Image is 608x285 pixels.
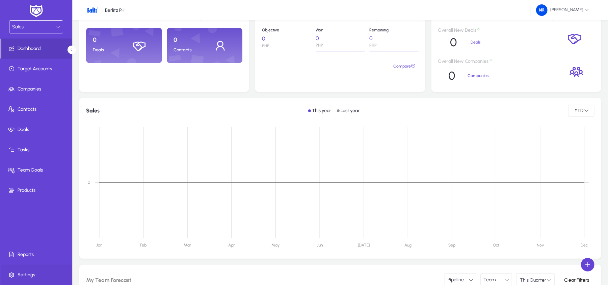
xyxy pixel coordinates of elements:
[200,9,242,21] button: This Quarter
[438,28,553,33] p: Overall New Deals
[1,160,74,180] a: Team Goals
[28,4,45,18] img: white-logo.png
[1,86,74,93] span: Companies
[493,243,499,248] text: Oct
[370,35,419,42] p: 0
[404,243,412,248] text: Aug
[568,105,594,117] button: YTD
[86,4,99,17] img: 28.png
[370,43,419,48] p: PHP
[1,271,74,278] span: Settings
[12,24,24,30] span: Sales
[174,47,205,53] p: Contacts
[1,66,74,72] span: Target Accounts
[1,106,74,113] span: Contacts
[1,140,74,160] a: Tasks
[449,69,455,83] p: 0
[316,35,365,42] p: 0
[376,9,419,21] button: This Quarter
[86,107,100,114] h1: Sales
[552,9,594,21] button: This Quarter
[391,60,419,72] button: Compare
[262,35,311,42] p: 0
[1,45,72,52] span: Dashboard
[531,4,594,16] button: [PERSON_NAME]
[316,28,365,32] p: Won
[341,108,360,113] p: Last year
[536,4,589,16] span: [PERSON_NAME]
[450,35,457,49] p: 0
[438,59,556,64] p: Overall New Companies
[312,108,332,113] p: This year
[174,36,205,44] p: 0
[1,99,74,120] a: Contacts
[394,61,416,71] span: Compare
[1,147,74,153] span: Tasks
[228,243,235,248] text: Apr
[272,243,280,248] text: May
[471,40,504,45] p: Deals
[574,108,584,113] span: YTD
[564,277,589,283] span: Clear Filters
[262,44,311,49] p: PHP
[88,180,90,185] text: 0
[317,243,323,248] text: Jun
[537,243,544,248] text: Nov
[358,243,370,248] text: [DATE]
[93,47,124,53] p: Deals
[1,180,74,201] a: Products
[184,243,191,248] text: Mar
[519,277,547,283] span: This Quarter
[1,59,74,79] a: Target Accounts
[96,243,102,248] text: Jan
[370,28,419,32] p: Remaining
[93,36,124,44] p: 0
[1,265,74,285] a: Settings
[1,187,74,194] span: Products
[468,73,509,78] p: Companies
[1,120,74,140] a: Deals
[536,4,548,16] img: 148.png
[262,28,311,33] p: Objective
[316,43,365,48] p: PHP
[140,243,147,248] text: Feb
[449,243,456,248] text: Sep
[1,79,74,99] a: Companies
[1,251,74,258] span: Reports
[1,244,74,265] a: Reports
[86,277,131,283] h3: My Team Forecast
[1,126,74,133] span: Deals
[105,7,125,13] p: Berlitz PH
[581,243,588,248] text: Dec
[1,167,74,174] span: Team Goals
